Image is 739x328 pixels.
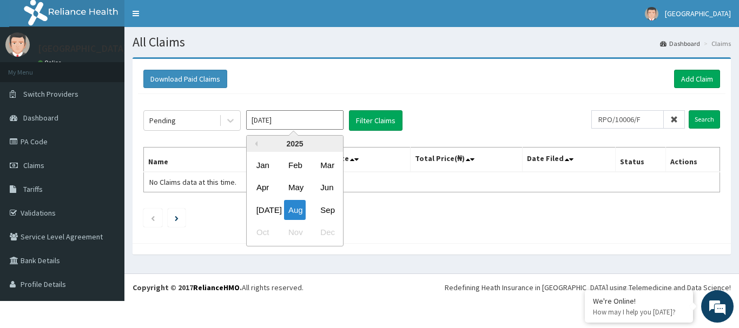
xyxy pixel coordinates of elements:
[5,32,30,57] img: User Image
[689,110,720,129] input: Search
[23,160,44,170] span: Claims
[665,9,731,18] span: [GEOGRAPHIC_DATA]
[523,148,616,172] th: Date Filed
[445,282,731,293] div: Redefining Heath Insurance in [GEOGRAPHIC_DATA] using Telemedicine and Data Science!
[284,200,306,220] div: Choose August 2025
[410,148,523,172] th: Total Price(₦)
[175,213,179,223] a: Next page
[252,178,274,198] div: Choose April 2025
[284,178,306,198] div: Choose May 2025
[23,89,78,99] span: Switch Providers
[149,115,176,126] div: Pending
[20,54,44,81] img: d_794563401_company_1708531726252_794563401
[252,200,274,220] div: Choose July 2025
[593,307,685,317] p: How may I help you today?
[284,155,306,175] div: Choose February 2025
[246,110,344,130] input: Select Month and Year
[133,35,731,49] h1: All Claims
[616,148,666,172] th: Status
[193,283,240,292] a: RelianceHMO
[247,136,343,152] div: 2025
[665,148,720,172] th: Actions
[38,44,127,53] p: [GEOGRAPHIC_DATA]
[133,283,242,292] strong: Copyright © 2017 .
[143,70,227,88] button: Download Paid Claims
[149,177,236,187] span: No Claims data at this time.
[701,39,731,48] li: Claims
[23,184,43,194] span: Tariffs
[593,296,685,306] div: We're Online!
[5,216,206,253] textarea: Type your message and hit 'Enter'
[38,59,64,66] a: Online
[674,70,720,88] a: Add Claim
[252,141,258,146] button: Previous Year
[316,178,338,198] div: Choose June 2025
[247,154,343,244] div: month 2025-08
[150,213,155,223] a: Previous page
[177,5,203,31] div: Minimize live chat window
[124,273,739,301] footer: All rights reserved.
[252,155,274,175] div: Choose January 2025
[645,7,658,21] img: User Image
[56,61,182,75] div: Chat with us now
[660,39,700,48] a: Dashboard
[316,200,338,220] div: Choose September 2025
[591,110,664,129] input: Search by HMO ID
[144,148,289,172] th: Name
[23,113,58,123] span: Dashboard
[63,96,149,205] span: We're online!
[316,155,338,175] div: Choose March 2025
[349,110,403,131] button: Filter Claims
